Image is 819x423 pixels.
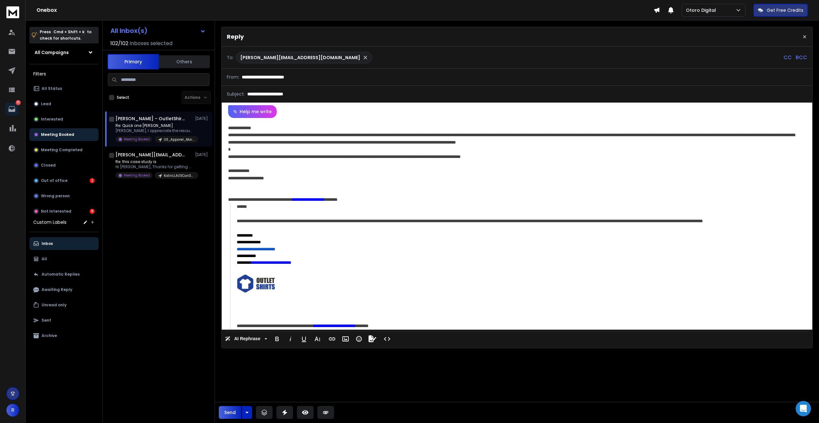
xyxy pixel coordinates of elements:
[29,190,99,202] button: Wrong person
[110,40,128,47] span: 102 / 102
[29,237,99,250] button: Inbox
[90,209,95,214] div: 8
[41,163,56,168] p: Closed
[686,7,719,13] p: Otoro Digital
[29,98,99,110] button: Lead
[796,401,811,416] div: Open Intercom Messenger
[195,116,210,121] p: [DATE]
[29,174,99,187] button: Out of office2
[29,329,99,342] button: Archive
[195,152,210,157] p: [DATE]
[284,333,297,345] button: Italic (⌘I)
[36,6,654,14] h1: Onebox
[41,193,70,199] p: Wrong person
[224,333,268,345] button: AI Rephrase
[767,7,803,13] p: Get Free Credits
[41,147,83,153] p: Meeting Completed
[227,54,234,61] p: To:
[16,100,21,105] p: 10
[227,74,239,80] p: From:
[6,404,19,417] button: R
[29,253,99,265] button: All
[115,115,186,122] h1: [PERSON_NAME] - OutletShirts
[326,333,338,345] button: Insert Link (⌘K)
[29,283,99,296] button: Awaiting Reply
[29,205,99,218] button: Not Interested8
[115,128,192,133] p: [PERSON_NAME], I appreciate the resource
[6,6,19,18] img: logo
[29,159,99,172] button: Closed
[110,27,147,34] h1: All Inbox(s)
[115,152,186,158] h1: [PERSON_NAME][EMAIL_ADDRESS][PERSON_NAME][DOMAIN_NAME]
[796,54,807,61] p: BCC
[219,406,241,419] button: Send
[42,241,53,246] p: Inbox
[90,178,95,183] div: 2
[240,54,360,61] p: [PERSON_NAME][EMAIL_ADDRESS][DOMAIN_NAME]
[40,29,91,42] p: Press to check for shortcuts.
[5,103,18,115] a: 10
[124,173,150,178] p: Meeting Booked
[298,333,310,345] button: Underline (⌘U)
[41,101,51,106] p: Lead
[42,272,80,277] p: Automatic Replies
[117,95,129,100] label: Select
[353,333,365,345] button: Emoticons
[227,91,245,97] p: Subject:
[105,24,211,37] button: All Inbox(s)
[41,132,74,137] p: Meeting Booked
[42,302,67,308] p: Unread only
[41,117,63,122] p: Interested
[130,40,172,47] h3: Inboxes selected
[35,49,69,56] h1: All Campaigns
[29,69,99,78] h3: Filters
[311,333,323,345] button: More Text
[29,299,99,311] button: Unread only
[42,333,57,338] p: Archive
[29,128,99,141] button: Meeting Booked
[42,318,51,323] p: Sent
[42,256,47,262] p: All
[107,54,159,69] button: Primary
[381,333,393,345] button: Code View
[753,4,808,17] button: Get Free Credits
[227,32,244,41] p: Reply
[42,287,72,292] p: Awaiting Reply
[164,137,195,142] p: US_Apparel_MarketingTitles-CLEANED
[783,54,792,61] p: CC
[366,333,378,345] button: Signature
[52,28,85,35] span: Cmd + Shift + k
[339,333,352,345] button: Insert Image (⌘P)
[115,164,192,169] p: Hi [PERSON_NAME], Thanks for getting back
[159,55,210,69] button: Others
[233,336,262,341] span: AI Rephrase
[29,314,99,327] button: Sent
[271,333,283,345] button: Bold (⌘B)
[42,86,62,91] p: All Status
[164,173,195,178] p: KatinLLAUSCan3000_Apollo_30072025-CLEANED_CLAY
[124,137,150,142] p: Meeting Booked
[29,144,99,156] button: Meeting Completed
[29,113,99,126] button: Interested
[41,178,68,183] p: Out of office
[115,123,192,128] p: Re: Quick one [PERSON_NAME]
[29,268,99,281] button: Automatic Replies
[228,105,277,118] button: Help me write
[29,82,99,95] button: All Status
[29,46,99,59] button: All Campaigns
[41,209,71,214] p: Not Interested
[33,219,67,225] h3: Custom Labels
[115,159,192,164] p: Re: this case study is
